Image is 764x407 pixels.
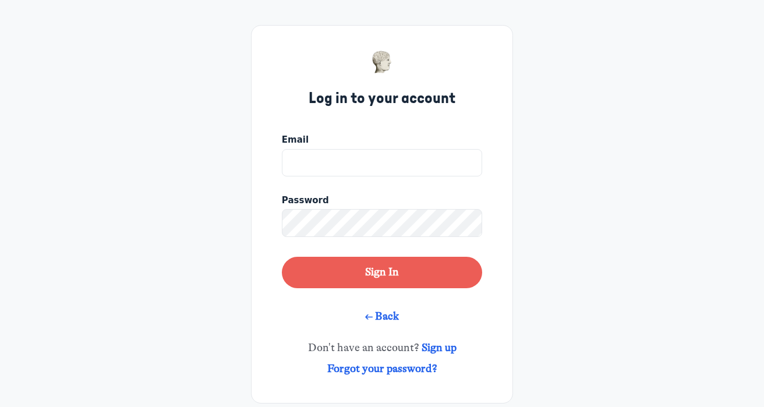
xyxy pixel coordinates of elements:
[365,310,399,323] a: ← Back
[422,341,457,354] a: Sign up
[309,89,455,109] h1: Log in to your account
[282,194,329,207] span: Password
[372,51,393,73] img: Museums as Progress
[282,257,482,288] button: Sign In
[327,362,437,375] a: Forgot your password?
[282,133,309,147] span: Email
[308,340,457,356] span: Don't have an account?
